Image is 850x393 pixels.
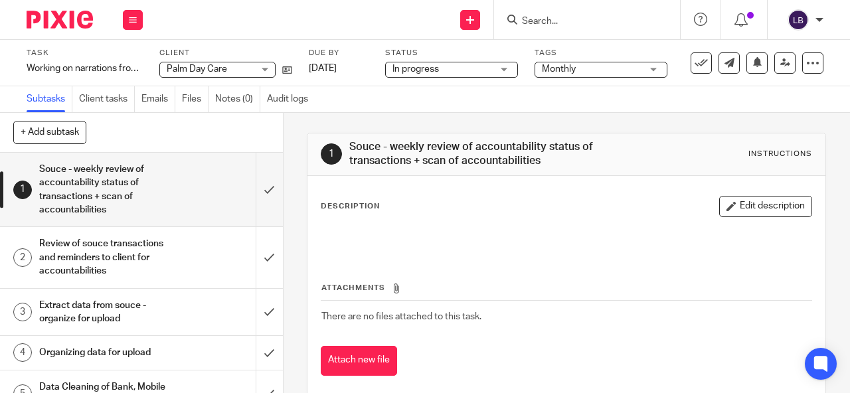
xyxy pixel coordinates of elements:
h1: Review of souce transactions and reminders to client for accountabilities [39,234,175,281]
label: Status [385,48,518,58]
div: Working on narrations from Peter for uncategorized data [27,62,143,75]
div: Instructions [748,149,812,159]
a: Audit logs [267,86,315,112]
span: Monthly [542,64,576,74]
label: Task [27,48,143,58]
label: Client [159,48,292,58]
h1: Organizing data for upload [39,343,175,362]
h1: Souce - weekly review of accountability status of transactions + scan of accountabilities [39,159,175,220]
span: There are no files attached to this task. [321,312,481,321]
a: Client tasks [79,86,135,112]
label: Tags [535,48,667,58]
a: Files [182,86,209,112]
p: Description [321,201,380,212]
a: Emails [141,86,175,112]
button: Attach new file [321,346,397,376]
button: + Add subtask [13,121,86,143]
button: Edit description [719,196,812,217]
a: Notes (0) [215,86,260,112]
div: 4 [13,343,32,362]
div: Working on narrations from [PERSON_NAME] for uncategorized data [27,62,143,75]
span: In progress [392,64,439,74]
a: Subtasks [27,86,72,112]
div: 1 [13,181,32,199]
h1: Souce - weekly review of accountability status of transactions + scan of accountabilities [349,140,595,169]
span: Palm Day Care [167,64,227,74]
img: svg%3E [788,9,809,31]
div: 2 [13,248,32,267]
h1: Extract data from souce - organize for upload [39,295,175,329]
div: 1 [321,143,342,165]
img: Pixie [27,11,93,29]
span: Attachments [321,284,385,291]
label: Due by [309,48,369,58]
input: Search [521,16,640,28]
div: 3 [13,303,32,321]
span: [DATE] [309,64,337,73]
